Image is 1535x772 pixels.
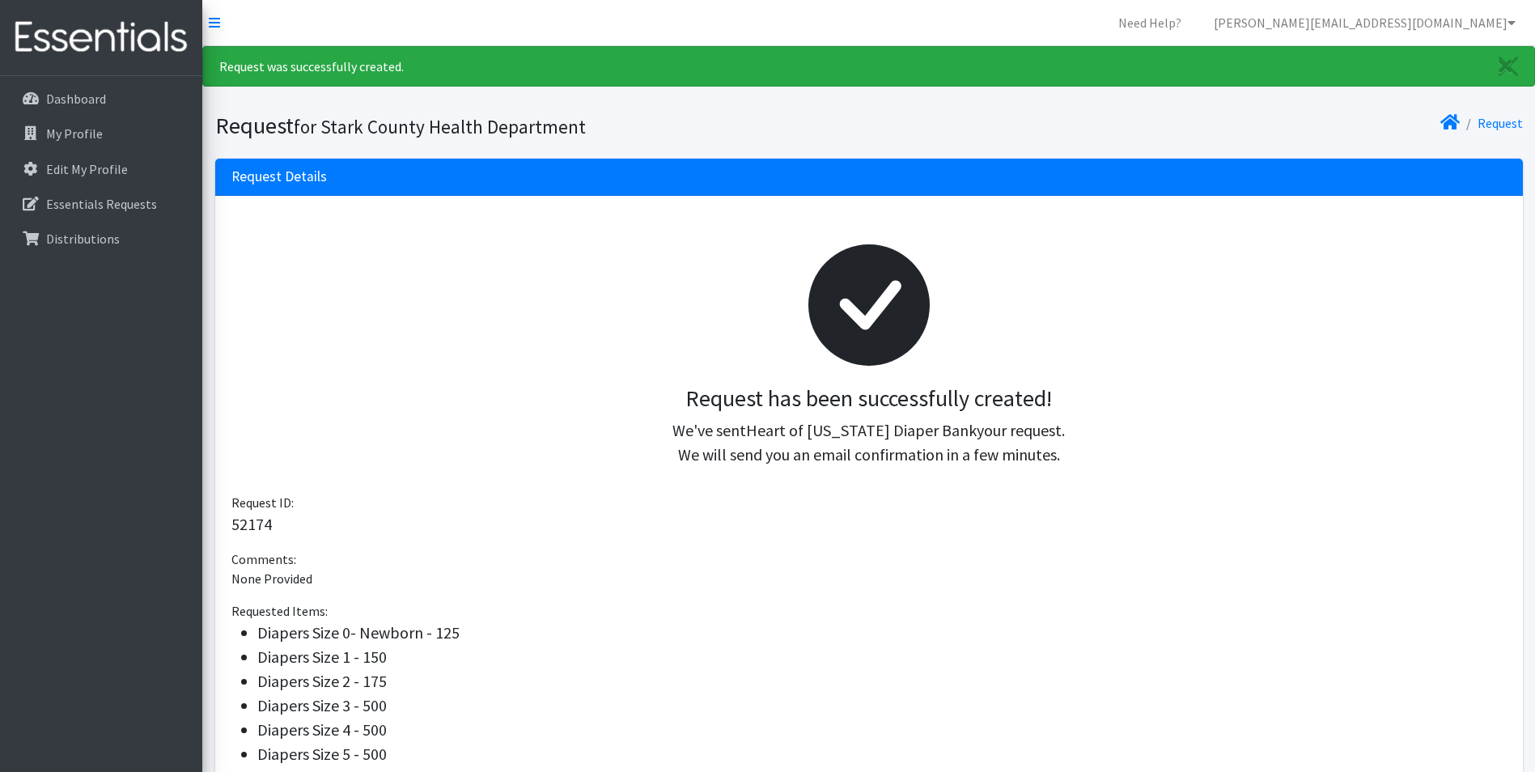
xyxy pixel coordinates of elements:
[231,494,294,511] span: Request ID:
[1482,47,1534,86] a: Close
[6,188,196,220] a: Essentials Requests
[6,83,196,115] a: Dashboard
[1105,6,1194,39] a: Need Help?
[46,125,103,142] p: My Profile
[257,718,1507,742] li: Diapers Size 4 - 500
[231,168,327,185] h3: Request Details
[231,603,328,619] span: Requested Items:
[231,571,312,587] span: None Provided
[746,420,977,440] span: Heart of [US_STATE] Diaper Bank
[294,115,586,138] small: for Stark County Health Department
[231,512,1507,537] p: 52174
[6,223,196,255] a: Distributions
[6,117,196,150] a: My Profile
[46,161,128,177] p: Edit My Profile
[6,153,196,185] a: Edit My Profile
[231,551,296,567] span: Comments:
[1478,115,1523,131] a: Request
[244,385,1494,413] h3: Request has been successfully created!
[257,742,1507,766] li: Diapers Size 5 - 500
[6,11,196,65] img: HumanEssentials
[257,621,1507,645] li: Diapers Size 0- Newborn - 125
[46,231,120,247] p: Distributions
[1201,6,1529,39] a: [PERSON_NAME][EMAIL_ADDRESS][DOMAIN_NAME]
[257,645,1507,669] li: Diapers Size 1 - 150
[215,112,863,140] h1: Request
[202,46,1535,87] div: Request was successfully created.
[46,196,157,212] p: Essentials Requests
[244,418,1494,467] p: We've sent your request. We will send you an email confirmation in a few minutes.
[46,91,106,107] p: Dashboard
[257,669,1507,694] li: Diapers Size 2 - 175
[257,694,1507,718] li: Diapers Size 3 - 500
